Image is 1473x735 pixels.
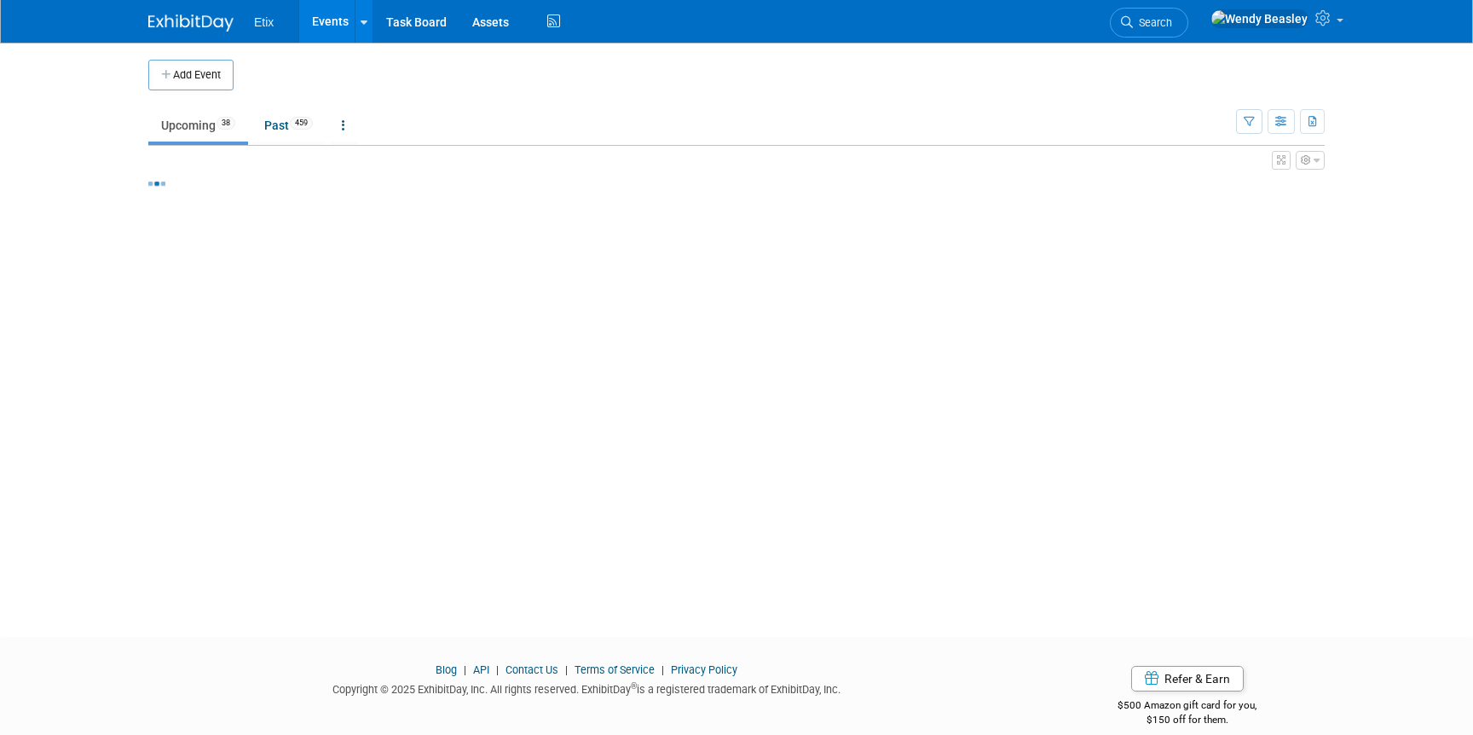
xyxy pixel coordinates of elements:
[251,109,326,142] a: Past459
[254,15,274,29] span: Etix
[148,109,248,142] a: Upcoming38
[575,663,655,676] a: Terms of Service
[1050,713,1326,727] div: $150 off for them.
[631,681,637,691] sup: ®
[1110,8,1188,38] a: Search
[290,117,313,130] span: 459
[436,663,457,676] a: Blog
[1133,16,1172,29] span: Search
[492,663,503,676] span: |
[217,117,235,130] span: 38
[473,663,489,676] a: API
[459,663,471,676] span: |
[671,663,737,676] a: Privacy Policy
[561,663,572,676] span: |
[505,663,558,676] a: Contact Us
[148,14,234,32] img: ExhibitDay
[148,678,1025,697] div: Copyright © 2025 ExhibitDay, Inc. All rights reserved. ExhibitDay is a registered trademark of Ex...
[148,182,165,186] img: loading...
[657,663,668,676] span: |
[1050,687,1326,726] div: $500 Amazon gift card for you,
[1131,666,1244,692] a: Refer & Earn
[148,60,234,90] button: Add Event
[1210,9,1308,28] img: Wendy Beasley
